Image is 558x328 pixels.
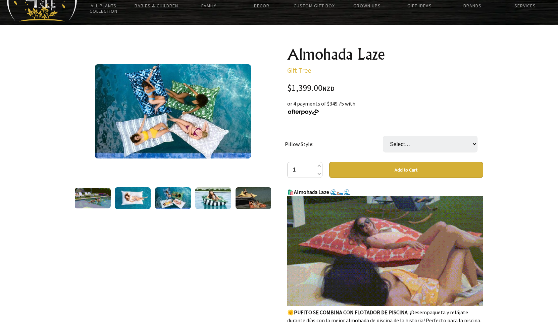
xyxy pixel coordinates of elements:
div: $1,399.00 [287,84,483,93]
img: Almohada Laze [115,187,151,209]
div: or 4 payments of $349.75 with [287,100,483,116]
img: Afterpay [287,109,319,115]
td: Pillow Style: [285,126,383,162]
img: Almohada Laze [74,188,111,208]
img: Almohada Laze [155,187,191,209]
strong: PUFITO SE COMBINA CON FLOTADOR DE PISCINA [294,309,408,316]
h1: Almohada Laze [287,46,483,62]
a: Gift Tree [287,66,311,74]
button: Add to Cart [329,162,483,178]
img: Almohada Laze [195,187,232,209]
strong: Almohada Laze 🌊🛌 [294,189,344,195]
span: NZD [322,85,335,92]
img: Almohada Laze [95,64,251,158]
img: Almohada Laze [236,187,272,209]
